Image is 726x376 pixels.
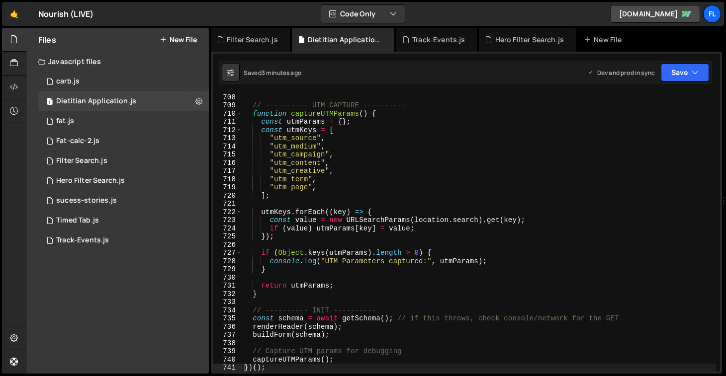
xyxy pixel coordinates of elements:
div: 7002/36051.js [38,230,209,250]
div: 738 [213,339,242,348]
div: Dietitian Application.js [308,35,382,45]
div: 7002/45930.js [38,91,209,111]
div: 739 [213,347,242,356]
div: 7002/44314.js [38,171,209,191]
div: sucess-stories.js [56,196,117,205]
div: 711 [213,118,242,126]
a: Fl [703,5,721,23]
div: 7002/25847.js [38,211,209,230]
div: 732 [213,290,242,299]
div: 741 [213,364,242,372]
div: 713 [213,134,242,143]
h2: Files [38,34,56,45]
div: carb.js [56,77,80,86]
div: 7002/15633.js [38,72,209,91]
button: Save [661,64,709,81]
div: Track-Events.js [56,236,109,245]
div: 720 [213,192,242,200]
div: Fat-calc-2.js [56,137,99,146]
div: Filter Search.js [56,156,107,165]
div: 715 [213,150,242,159]
div: 722 [213,208,242,217]
div: 723 [213,216,242,225]
div: 724 [213,225,242,233]
div: 728 [213,257,242,266]
div: Track-Events.js [412,35,465,45]
div: 737 [213,331,242,339]
div: 710 [213,110,242,118]
div: 714 [213,143,242,151]
div: 7002/13525.js [38,151,209,171]
div: Nourish (LIVE) [38,8,93,20]
div: Hero Filter Search.js [495,35,564,45]
div: 734 [213,306,242,315]
div: 7002/24097.js [38,191,209,211]
div: Filter Search.js [227,35,278,45]
div: Hero Filter Search.js [56,176,125,185]
div: 740 [213,356,242,364]
div: 716 [213,159,242,167]
button: Code Only [321,5,405,23]
div: 725 [213,232,242,241]
div: 712 [213,126,242,135]
button: New File [160,36,197,44]
div: 735 [213,314,242,323]
div: fat.js [56,117,74,126]
div: Timed Tab.js [56,216,99,225]
span: 1 [47,98,53,106]
div: 731 [213,282,242,290]
div: 708 [213,93,242,102]
div: 7002/15634.js [38,131,209,151]
div: 736 [213,323,242,331]
div: Dev and prod in sync [587,69,655,77]
div: Saved [244,69,301,77]
div: 727 [213,249,242,257]
div: 709 [213,101,242,110]
div: 7002/15615.js [38,111,209,131]
div: 726 [213,241,242,249]
div: 721 [213,200,242,208]
div: 729 [213,265,242,274]
div: 730 [213,274,242,282]
div: 717 [213,167,242,175]
div: 733 [213,298,242,306]
div: New File [584,35,626,45]
div: 718 [213,175,242,184]
a: 🤙 [2,2,26,26]
div: Dietitian Application.js [56,97,136,106]
div: 719 [213,183,242,192]
div: 3 minutes ago [262,69,301,77]
a: [DOMAIN_NAME] [611,5,700,23]
div: Javascript files [26,52,209,72]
